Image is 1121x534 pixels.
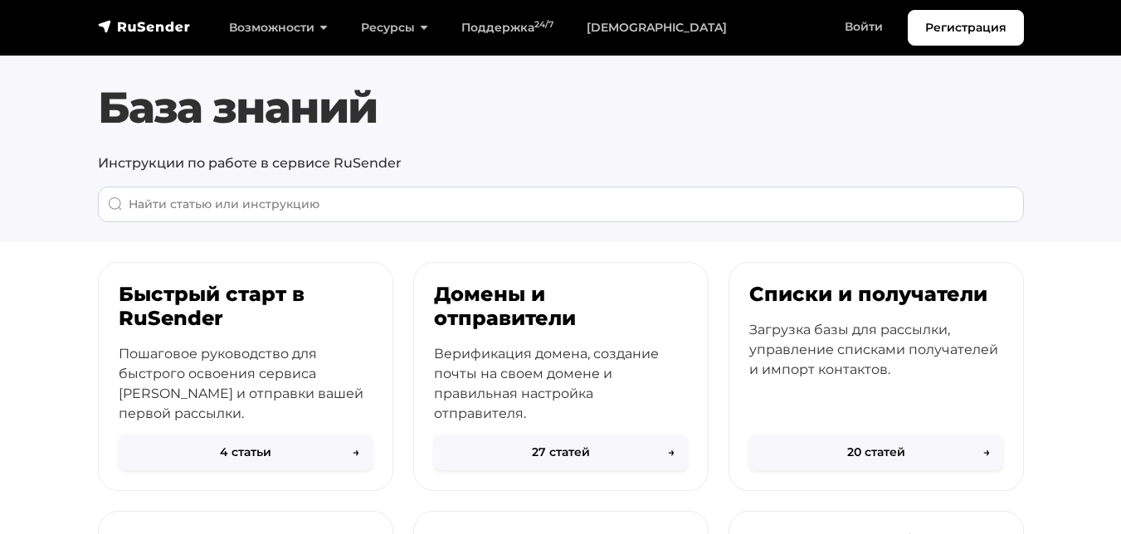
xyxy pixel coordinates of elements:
h3: Списки и получатели [749,283,1003,307]
button: 27 статей→ [434,434,688,470]
a: Возможности [212,11,344,45]
p: Инструкции по работе в сервисе RuSender [98,153,1024,173]
button: 20 статей→ [749,434,1003,470]
sup: 24/7 [534,19,553,30]
a: Списки и получатели Загрузка базы для рассылки, управление списками получателей и импорт контакто... [729,262,1024,491]
span: → [353,444,359,461]
input: When autocomplete results are available use up and down arrows to review and enter to go to the d... [98,187,1024,222]
p: Верификация домена, создание почты на своем домене и правильная настройка отправителя. [434,344,688,424]
a: Быстрый старт в RuSender Пошаговое руководство для быстрого освоения сервиса [PERSON_NAME] и отпр... [98,262,393,491]
a: Поддержка24/7 [445,11,570,45]
a: Ресурсы [344,11,445,45]
p: Пошаговое руководство для быстрого освоения сервиса [PERSON_NAME] и отправки вашей первой рассылки. [119,344,373,424]
a: Войти [828,10,899,44]
button: 4 статьи→ [119,434,373,470]
a: Домены и отправители Верификация домена, создание почты на своем домене и правильная настройка от... [413,262,709,491]
h3: Домены и отправители [434,283,688,331]
h1: База знаний [98,82,1024,133]
a: Регистрация [908,10,1024,46]
p: Загрузка базы для рассылки, управление списками получателей и импорт контактов. [749,320,1003,380]
span: → [668,444,675,461]
a: [DEMOGRAPHIC_DATA] [570,11,743,45]
h3: Быстрый старт в RuSender [119,283,373,331]
img: Поиск [108,197,123,211]
span: → [983,444,990,461]
img: RuSender [98,18,191,35]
